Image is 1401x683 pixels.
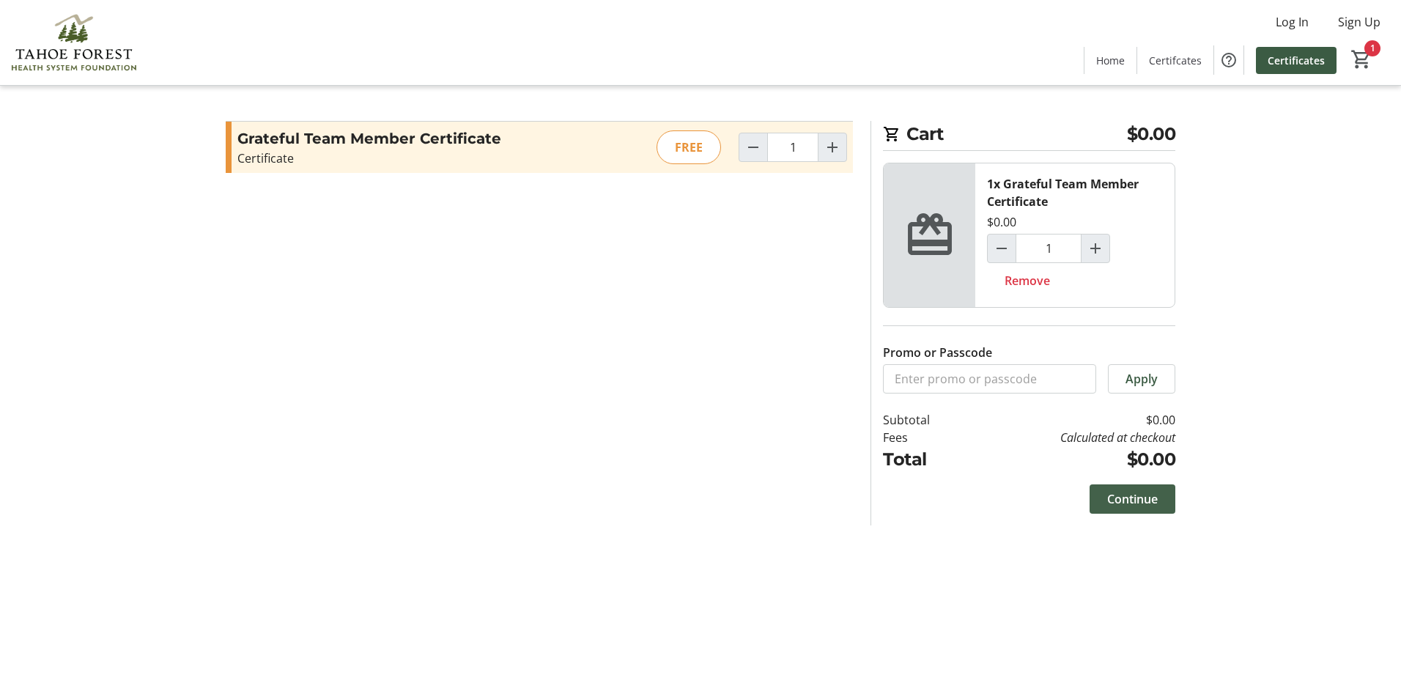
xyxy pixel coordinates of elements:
span: Remove [1005,272,1050,289]
button: Decrement by one [988,235,1016,262]
button: Cart [1348,46,1375,73]
td: $0.00 [968,411,1175,429]
button: Decrement by one [739,133,767,161]
a: Certificates [1256,47,1337,74]
button: Sign Up [1326,10,1392,34]
h2: Cart [883,121,1175,151]
span: Certifcates [1149,53,1202,68]
button: Increment by one [1082,235,1109,262]
a: Certifcates [1137,47,1213,74]
td: Fees [883,429,968,446]
span: $0.00 [1127,121,1176,147]
a: Home [1084,47,1136,74]
input: Grateful Team Member Certificate Quantity [767,133,818,162]
span: Log In [1276,13,1309,31]
button: Continue [1090,484,1175,514]
button: Increment by one [818,133,846,161]
div: Certificate [237,149,558,167]
div: 1x Grateful Team Member Certificate [987,175,1163,210]
td: Subtotal [883,411,968,429]
input: Grateful Team Member Certificate Quantity [1016,234,1082,263]
td: Calculated at checkout [968,429,1175,446]
span: Certificates [1268,53,1325,68]
button: Log In [1264,10,1320,34]
input: Enter promo or passcode [883,364,1096,394]
label: Promo or Passcode [883,344,992,361]
td: $0.00 [968,446,1175,473]
button: Remove [987,266,1068,295]
span: Sign Up [1338,13,1380,31]
button: Help [1214,45,1243,75]
button: Apply [1108,364,1175,394]
span: Apply [1125,370,1158,388]
div: FREE [657,130,721,164]
h3: Grateful Team Member Certificate [237,128,558,149]
span: Home [1096,53,1125,68]
div: $0.00 [987,213,1016,231]
img: Tahoe Forest Health System Foundation's Logo [9,6,139,79]
span: Continue [1107,490,1158,508]
td: Total [883,446,968,473]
